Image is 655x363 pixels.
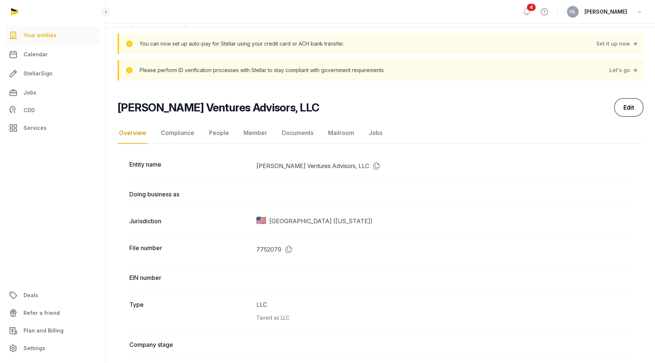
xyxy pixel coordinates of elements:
[24,106,35,115] span: CDD
[280,122,315,144] a: Documents
[6,287,100,304] a: Deals
[129,300,251,322] dt: Type
[24,124,47,132] span: Services
[118,101,319,114] h2: [PERSON_NAME] Ventures Advisors, LLC
[6,65,100,82] a: StellarSign
[618,328,655,363] iframe: Chat Widget
[6,84,100,102] a: Jobs
[140,39,344,49] p: You can now set up auto-pay for Stellar using your credit card or ACH bank transfer.
[256,313,631,322] div: Taxed as LLC
[24,50,48,59] span: Calendar
[584,7,627,16] span: [PERSON_NAME]
[6,46,100,63] a: Calendar
[129,340,251,349] dt: Company stage
[129,273,251,282] dt: EIN number
[527,4,536,11] span: 4
[6,339,100,357] a: Settings
[367,122,384,144] a: Jobs
[256,300,631,322] dd: LLC
[567,6,579,18] button: HL
[24,88,36,97] span: Jobs
[208,122,230,144] a: People
[269,217,372,225] span: [GEOGRAPHIC_DATA] ([US_STATE])
[614,98,643,117] a: Edit
[6,103,100,118] a: CDD
[327,122,356,144] a: Mailroom
[242,122,269,144] a: Member
[159,122,196,144] a: Compliance
[24,291,38,300] span: Deals
[24,31,57,40] span: Your entities
[24,344,45,353] span: Settings
[129,217,251,225] dt: Jurisdiction
[24,326,64,335] span: Plan and Billing
[256,160,631,172] dd: [PERSON_NAME] Ventures Advisors, LLC
[140,65,385,75] p: Please perform ID verification processes with Stellar to stay compliant with government requireme...
[596,39,639,49] div: Set it up now
[6,322,100,339] a: Plan and Billing
[24,309,60,317] span: Refer a friend
[24,69,53,78] span: StellarSign
[609,65,639,75] a: Let's go
[256,243,631,255] dd: 7752079
[570,10,576,14] span: HL
[6,119,100,137] a: Services
[6,26,100,44] a: Your entities
[129,160,251,172] dt: Entity name
[118,122,148,144] a: Overview
[129,243,251,255] dt: File number
[129,190,251,199] dt: Doing business as
[6,304,100,322] a: Refer a friend
[118,122,643,144] nav: Tabs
